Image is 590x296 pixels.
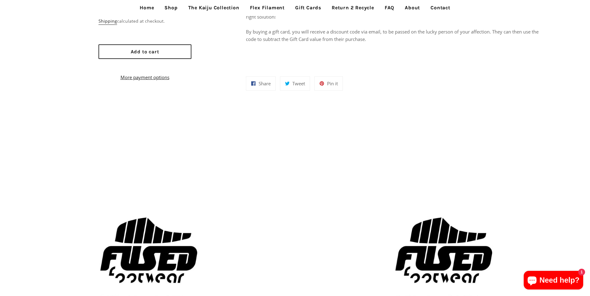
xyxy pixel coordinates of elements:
[98,74,191,81] a: More payment options
[98,18,117,25] a: Shipping
[246,6,541,43] p: Know someone who really needs to rock a pair of our and want to give them a helping hand? Then ou...
[259,80,271,87] span: Share
[327,80,338,87] span: Pin it
[292,80,305,87] span: Tweet
[522,271,585,291] inbox-online-store-chat: Shopify online store chat
[98,44,191,59] button: Add to cart
[98,18,191,25] div: calculated at checkout.
[131,49,159,55] span: Add to cart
